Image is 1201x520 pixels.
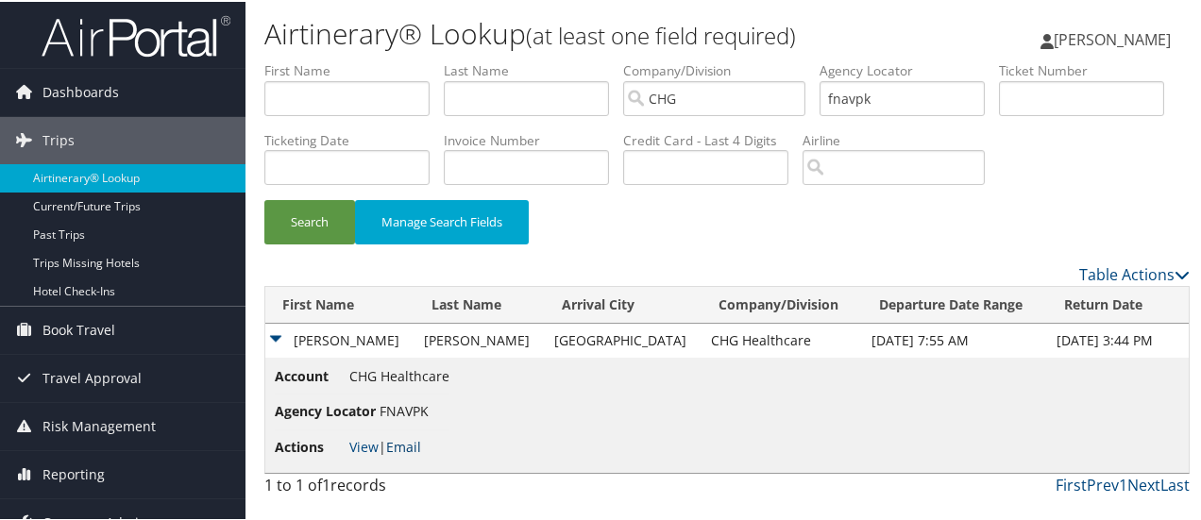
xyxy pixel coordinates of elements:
[545,322,702,356] td: [GEOGRAPHIC_DATA]
[623,59,820,78] label: Company/Division
[1047,322,1189,356] td: [DATE] 3:44 PM
[545,285,702,322] th: Arrival City: activate to sort column ascending
[444,59,623,78] label: Last Name
[265,285,414,322] th: First Name: activate to sort column ascending
[1119,473,1127,494] a: 1
[386,436,421,454] a: Email
[1087,473,1119,494] a: Prev
[1054,27,1171,48] span: [PERSON_NAME]
[349,436,379,454] a: View
[264,198,355,243] button: Search
[264,12,881,52] h1: Airtinerary® Lookup
[862,285,1047,322] th: Departure Date Range: activate to sort column ascending
[355,198,529,243] button: Manage Search Fields
[275,399,376,420] span: Agency Locator
[264,129,444,148] label: Ticketing Date
[803,129,999,148] label: Airline
[414,322,544,356] td: [PERSON_NAME]
[275,364,346,385] span: Account
[322,473,330,494] span: 1
[275,435,346,456] span: Actions
[42,401,156,448] span: Risk Management
[1127,473,1160,494] a: Next
[820,59,999,78] label: Agency Locator
[349,436,421,454] span: |
[1056,473,1087,494] a: First
[1160,473,1190,494] a: Last
[623,129,803,148] label: Credit Card - Last 4 Digits
[702,285,862,322] th: Company/Division
[862,322,1047,356] td: [DATE] 7:55 AM
[42,115,75,162] span: Trips
[999,59,1178,78] label: Ticket Number
[702,322,862,356] td: CHG Healthcare
[414,285,544,322] th: Last Name: activate to sort column ascending
[1040,9,1190,66] a: [PERSON_NAME]
[349,365,449,383] span: CHG Healthcare
[42,305,115,352] span: Book Travel
[380,400,429,418] span: FNAVPK
[42,67,119,114] span: Dashboards
[42,353,142,400] span: Travel Approval
[265,322,414,356] td: [PERSON_NAME]
[264,59,444,78] label: First Name
[1047,285,1189,322] th: Return Date: activate to sort column ascending
[444,129,623,148] label: Invoice Number
[42,449,105,496] span: Reporting
[42,12,230,57] img: airportal-logo.png
[264,472,475,504] div: 1 to 1 of records
[526,18,796,49] small: (at least one field required)
[1079,262,1190,283] a: Table Actions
